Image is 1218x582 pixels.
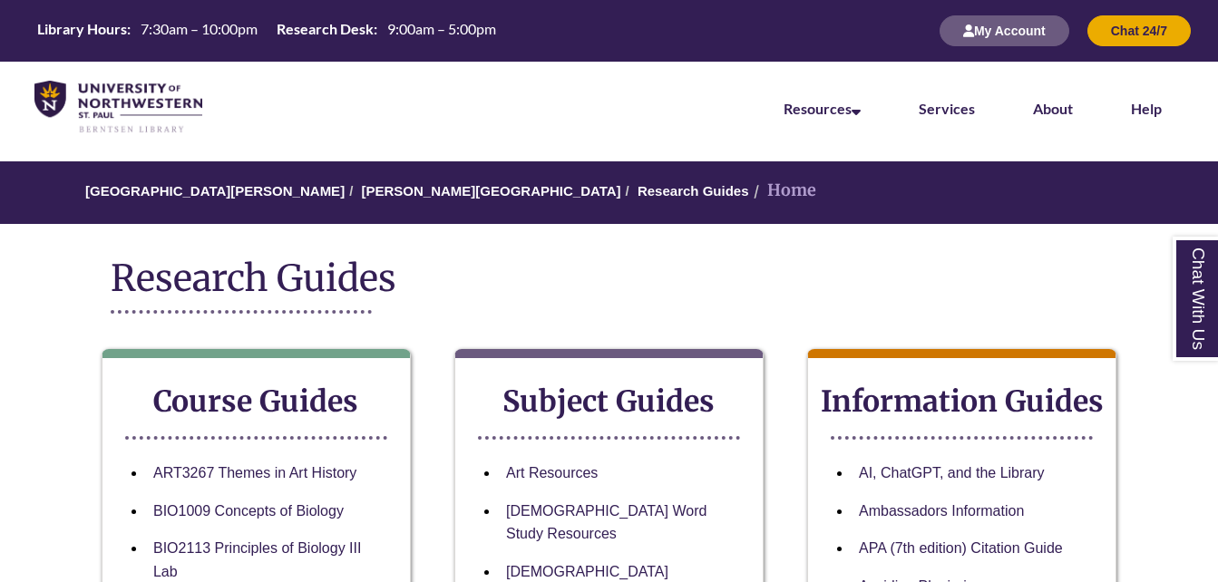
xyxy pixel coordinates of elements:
a: Ambassadors Information [859,503,1024,519]
button: My Account [940,15,1069,46]
a: About [1033,100,1073,117]
a: Hours Today [30,19,503,44]
a: BIO1009 Concepts of Biology [153,503,344,519]
span: 7:30am – 10:00pm [141,20,258,37]
strong: Course Guides [153,383,358,420]
table: Hours Today [30,19,503,42]
img: UNWSP Library Logo [34,81,202,134]
a: Chat 24/7 [1087,23,1191,38]
a: Help [1131,100,1162,117]
li: Home [749,178,816,204]
a: [DEMOGRAPHIC_DATA] Word Study Resources [506,503,706,542]
a: My Account [940,23,1069,38]
strong: Information Guides [821,383,1104,420]
th: Research Desk: [269,19,380,39]
span: Research Guides [111,256,396,301]
a: Art Resources [506,465,598,480]
a: Resources [784,100,861,117]
strong: Subject Guides [502,383,715,420]
a: AI, ChatGPT, and the Library [859,465,1045,480]
span: 9:00am – 5:00pm [387,20,496,37]
a: [PERSON_NAME][GEOGRAPHIC_DATA] [361,183,620,199]
a: Services [919,100,975,117]
a: BIO2113 Principles of Biology III Lab [153,540,361,579]
a: ART3267 Themes in Art History [153,465,356,480]
a: Research Guides [638,183,749,199]
a: [GEOGRAPHIC_DATA][PERSON_NAME] [85,183,345,199]
button: Chat 24/7 [1087,15,1191,46]
a: APA (7th edition) Citation Guide [859,540,1063,556]
th: Library Hours: [30,19,133,39]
